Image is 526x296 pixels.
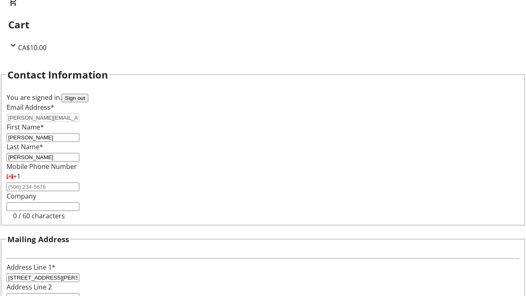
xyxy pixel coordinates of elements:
label: Address Line 1* [7,263,55,272]
label: Address Line 2 [7,282,52,291]
h2: Contact Information [7,67,108,82]
label: Mobile Phone Number [7,162,77,171]
div: You are signed in. [7,92,519,102]
label: Last Name* [7,142,43,151]
input: (506) 234-5678 [7,183,79,191]
input: Address [7,273,79,282]
label: First Name* [7,123,44,132]
label: Company [7,192,36,201]
span: CA$10.00 [18,43,46,52]
tr-character-limit: 0 / 60 characters [13,211,65,220]
h2: Cart [8,17,518,32]
label: Email Address* [7,103,54,112]
button: Sign out [62,94,88,102]
h3: Mailing Address [7,234,69,245]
